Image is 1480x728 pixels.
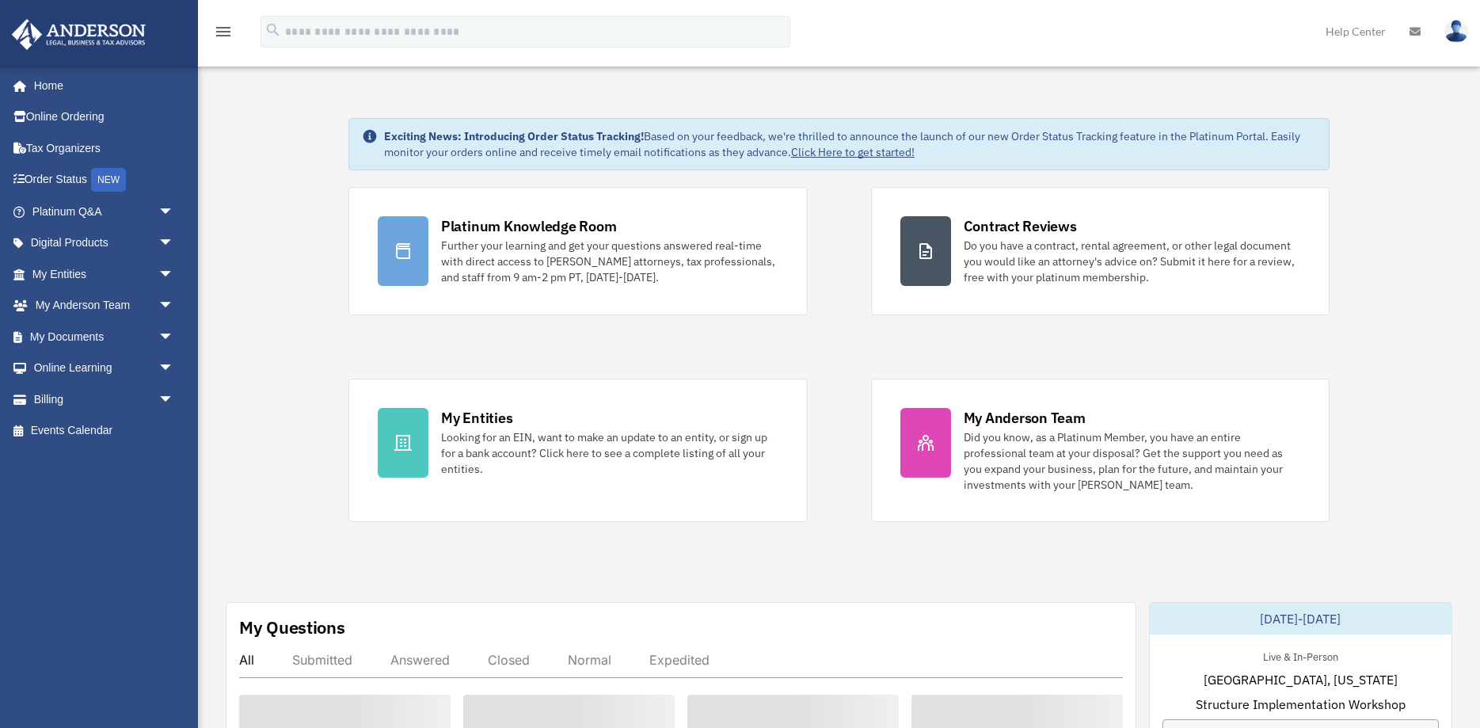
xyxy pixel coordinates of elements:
a: Order StatusNEW [11,164,198,196]
div: My Anderson Team [964,408,1086,428]
img: Anderson Advisors Platinum Portal [7,19,150,50]
div: Looking for an EIN, want to make an update to an entity, or sign up for a bank account? Click her... [441,429,778,477]
div: Platinum Knowledge Room [441,216,617,236]
div: Contract Reviews [964,216,1077,236]
a: Home [11,70,190,101]
div: [DATE]-[DATE] [1150,603,1451,635]
div: Did you know, as a Platinum Member, you have an entire professional team at your disposal? Get th... [964,429,1301,493]
span: arrow_drop_down [158,383,190,416]
a: Click Here to get started! [791,145,915,159]
a: Platinum Q&Aarrow_drop_down [11,196,198,227]
a: Tax Organizers [11,132,198,164]
span: [GEOGRAPHIC_DATA], [US_STATE] [1204,670,1398,689]
div: NEW [91,168,126,192]
a: Contract Reviews Do you have a contract, rental agreement, or other legal document you would like... [871,187,1330,315]
div: Submitted [292,652,352,668]
a: My Entities Looking for an EIN, want to make an update to an entity, or sign up for a bank accoun... [348,379,808,522]
div: Live & In-Person [1250,647,1351,664]
a: Online Learningarrow_drop_down [11,353,198,384]
span: arrow_drop_down [158,353,190,385]
span: arrow_drop_down [158,321,190,353]
div: Further your learning and get your questions answered real-time with direct access to [PERSON_NAM... [441,238,778,285]
i: menu [214,22,233,41]
strong: Exciting News: Introducing Order Status Tracking! [384,129,644,143]
span: arrow_drop_down [158,227,190,260]
div: Based on your feedback, we're thrilled to announce the launch of our new Order Status Tracking fe... [384,128,1316,160]
a: My Anderson Team Did you know, as a Platinum Member, you have an entire professional team at your... [871,379,1330,522]
a: My Entitiesarrow_drop_down [11,258,198,290]
a: My Anderson Teamarrow_drop_down [11,290,198,322]
div: All [239,652,254,668]
span: arrow_drop_down [158,258,190,291]
div: My Entities [441,408,512,428]
span: Structure Implementation Workshop [1196,695,1406,714]
a: Events Calendar [11,415,198,447]
a: Digital Productsarrow_drop_down [11,227,198,259]
a: My Documentsarrow_drop_down [11,321,198,353]
div: Closed [488,652,530,668]
i: search [264,21,282,39]
div: My Questions [239,616,345,639]
a: menu [214,28,233,41]
div: Answered [390,652,450,668]
img: User Pic [1444,20,1468,43]
span: arrow_drop_down [158,196,190,228]
a: Platinum Knowledge Room Further your learning and get your questions answered real-time with dire... [348,187,808,315]
a: Billingarrow_drop_down [11,383,198,415]
a: Online Ordering [11,101,198,133]
div: Normal [568,652,611,668]
span: arrow_drop_down [158,290,190,322]
div: Do you have a contract, rental agreement, or other legal document you would like an attorney's ad... [964,238,1301,285]
div: Expedited [649,652,710,668]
